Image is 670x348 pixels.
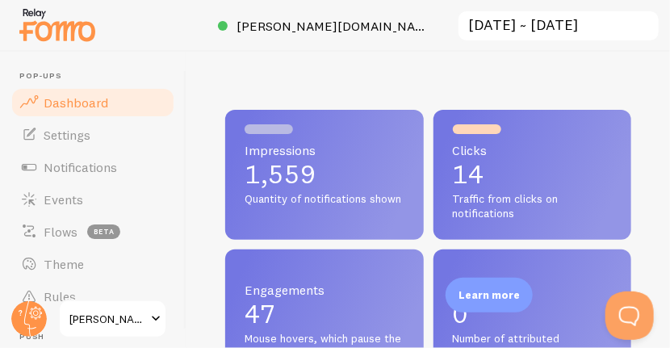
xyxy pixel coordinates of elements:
a: Rules [10,280,176,312]
span: Attributions [453,283,613,296]
img: fomo-relay-logo-orange.svg [17,4,98,45]
a: Notifications [10,151,176,183]
span: Pop-ups [19,71,176,82]
span: Rules [44,288,76,304]
a: Theme [10,248,176,280]
span: Theme [44,256,84,272]
span: Engagements [245,283,404,296]
span: Notifications [44,159,117,175]
span: Flows [44,224,77,240]
span: Traffic from clicks on notifications [453,192,613,220]
p: Learn more [459,287,520,303]
a: Flows beta [10,216,176,248]
iframe: Help Scout Beacon - Open [605,291,654,340]
span: Clicks [453,144,613,157]
a: Settings [10,119,176,151]
span: Impressions [245,144,404,157]
span: Events [44,191,83,208]
span: Settings [44,127,90,143]
p: 0 [453,301,613,327]
p: 47 [245,301,404,327]
p: 1,559 [245,161,404,187]
span: [PERSON_NAME] Education [69,309,146,329]
span: Dashboard [44,94,108,111]
div: Learn more [446,278,533,312]
span: Quantity of notifications shown [245,192,404,207]
a: Dashboard [10,86,176,119]
p: 14 [453,161,613,187]
span: beta [87,224,120,239]
a: Events [10,183,176,216]
a: [PERSON_NAME] Education [58,300,167,338]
